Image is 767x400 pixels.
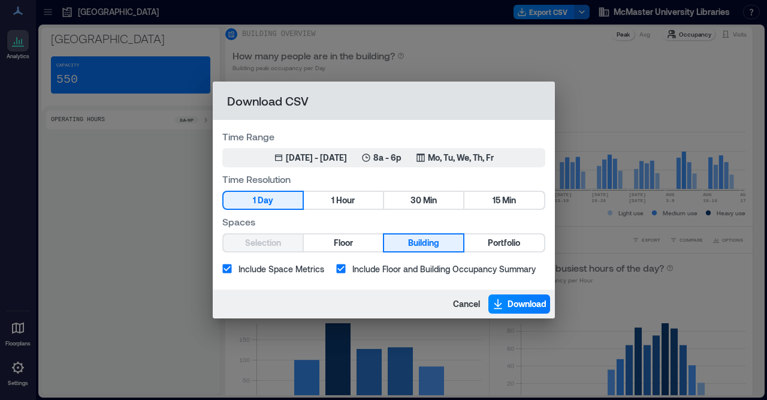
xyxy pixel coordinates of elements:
span: Portfolio [488,236,520,251]
span: Cancel [453,298,480,310]
button: Building [384,234,463,251]
label: Time Range [222,130,545,143]
span: Include Space Metrics [238,263,324,275]
button: 30 Min [384,192,463,209]
span: 1 [253,193,256,208]
p: 8a - 6p [373,152,401,164]
span: Floor [334,236,353,251]
div: [DATE] - [DATE] [286,152,347,164]
span: Hour [336,193,355,208]
span: Building [408,236,439,251]
button: 15 Min [464,192,543,209]
span: 15 [493,193,500,208]
span: Day [258,193,273,208]
span: Min [423,193,437,208]
span: Min [502,193,516,208]
button: Download [488,294,550,314]
span: Include Floor and Building Occupancy Summary [352,263,536,275]
span: Download [508,298,546,310]
label: Spaces [222,215,545,228]
button: Floor [304,234,383,251]
p: Mo, Tu, We, Th, Fr [428,152,494,164]
button: Portfolio [464,234,543,251]
button: Cancel [449,294,484,314]
span: 1 [331,193,334,208]
span: 30 [410,193,421,208]
label: Time Resolution [222,172,545,186]
h2: Download CSV [213,82,555,120]
button: [DATE] - [DATE]8a - 6pMo, Tu, We, Th, Fr [222,148,545,167]
button: 1 Day [224,192,303,209]
button: 1 Hour [304,192,383,209]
